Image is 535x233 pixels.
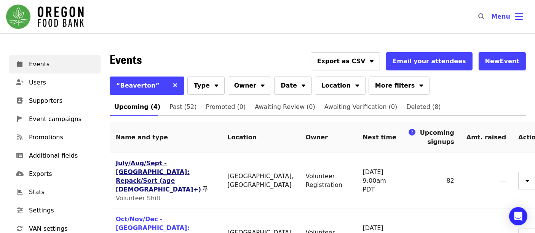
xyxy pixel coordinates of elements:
a: Users [9,73,101,92]
span: Promotions [29,133,94,142]
span: Export as CSV [317,57,366,66]
i: thumbtack icon [203,186,208,193]
a: Promotions [9,128,101,147]
th: Next time [357,122,402,153]
input: Search [489,8,495,26]
th: Location [221,122,299,153]
span: Volunteer Shift [116,195,161,202]
i: pennant icon [17,115,22,123]
span: Date [281,81,297,90]
button: More filters [369,77,430,95]
span: Settings [29,206,94,215]
div: 82 [409,177,454,185]
i: user-plus icon [16,79,24,86]
span: Events [29,60,94,69]
a: Exports [9,165,101,183]
a: Event campaigns [9,110,101,128]
button: Location [315,77,366,95]
span: Menu [491,13,510,20]
span: Upcoming (4) [114,102,160,112]
td: [DATE] 9:00am PDT [357,153,402,209]
span: Amt. raised [466,134,506,141]
i: sync icon [17,225,23,232]
i: question-circle icon [409,128,415,137]
img: Oregon Food Bank - Home [6,5,84,29]
button: Date [274,77,312,95]
i: sort-down icon [302,81,305,88]
a: Awaiting Review (0) [250,98,320,116]
div: — [466,177,506,185]
i: sliders-h icon [17,207,23,214]
th: Name and type [110,122,221,153]
span: Awaiting Review (0) [255,102,315,112]
span: Stats [29,188,94,197]
div: Open Intercom Messenger [509,207,527,225]
i: calendar icon [17,61,22,68]
td: Volunteer Registration [300,153,357,209]
a: Events [9,55,101,73]
a: Promoted (0) [201,98,251,116]
a: Additional fields [9,147,101,165]
th: Owner [300,122,357,153]
button: Type [187,77,225,95]
a: Settings [9,201,101,220]
i: sort-down icon [419,81,423,88]
i: sort-down icon [214,81,218,88]
button: Export as CSV [311,52,380,70]
span: Upcoming signups [420,129,454,145]
span: Awaiting Verification (0) [324,102,397,112]
i: sort-down icon [525,176,529,183]
span: Additional fields [29,151,94,160]
i: chart-bar icon [17,188,23,196]
a: Stats [9,183,101,201]
a: Upcoming (4) [110,98,165,116]
i: cloud-download icon [16,170,24,177]
span: Type [194,81,210,90]
i: bars icon [515,11,523,22]
i: list-alt icon [16,152,23,159]
button: NewEvent [479,52,526,70]
i: times icon [173,82,177,89]
button: Toggle account menu [485,8,529,26]
button: Owner [228,77,271,95]
a: Deleted (8) [402,98,445,116]
i: sort-down icon [355,81,359,88]
a: Supporters [9,92,101,110]
i: sort-down icon [370,56,374,64]
span: Promoted (0) [206,102,246,112]
button: Email your attendees [386,52,472,70]
span: More filters [375,81,415,90]
span: Event campaigns [29,115,94,124]
span: Owner [234,81,257,90]
span: Users [29,78,94,87]
a: July/Aug/Sept - [GEOGRAPHIC_DATA]: Repack/Sort (age [DEMOGRAPHIC_DATA]+) [116,160,201,193]
button: “Beaverton” [110,77,166,95]
span: Supporters [29,96,94,105]
span: Past (52) [169,102,196,112]
i: address-book icon [17,97,23,104]
i: rss icon [17,134,22,141]
span: Events [110,50,142,68]
a: Past (52) [165,98,201,116]
div: [GEOGRAPHIC_DATA], [GEOGRAPHIC_DATA] [227,172,293,190]
span: Deleted (8) [406,102,441,112]
a: Awaiting Verification (0) [320,98,402,116]
i: search icon [478,13,484,20]
span: Exports [29,169,94,179]
span: Location [321,81,351,90]
i: sort-down icon [261,81,265,88]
